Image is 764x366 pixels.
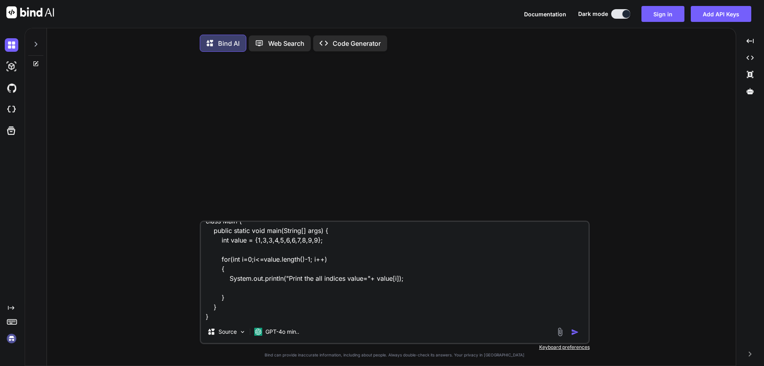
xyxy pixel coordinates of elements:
[333,39,381,48] p: Code Generator
[524,10,566,18] button: Documentation
[6,6,54,18] img: Bind AI
[524,11,566,18] span: Documentation
[239,329,246,335] img: Pick Models
[218,39,240,48] p: Bind AI
[200,344,590,350] p: Keyboard preferences
[5,81,18,95] img: githubDark
[254,328,262,336] img: GPT-4o mini
[571,328,579,336] img: icon
[5,332,18,345] img: signin
[265,328,299,336] p: GPT-4o min..
[691,6,751,22] button: Add API Keys
[201,222,589,321] textarea: class Main { public static void main(String[] args) { int value = {1,3,3,4,5,6,6,7,8,9,9}; for(in...
[641,6,684,22] button: Sign in
[578,10,608,18] span: Dark mode
[555,327,565,337] img: attachment
[268,39,304,48] p: Web Search
[218,328,237,336] p: Source
[200,352,590,358] p: Bind can provide inaccurate information, including about people. Always double-check its answers....
[5,60,18,73] img: darkAi-studio
[5,38,18,52] img: darkChat
[5,103,18,116] img: cloudideIcon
